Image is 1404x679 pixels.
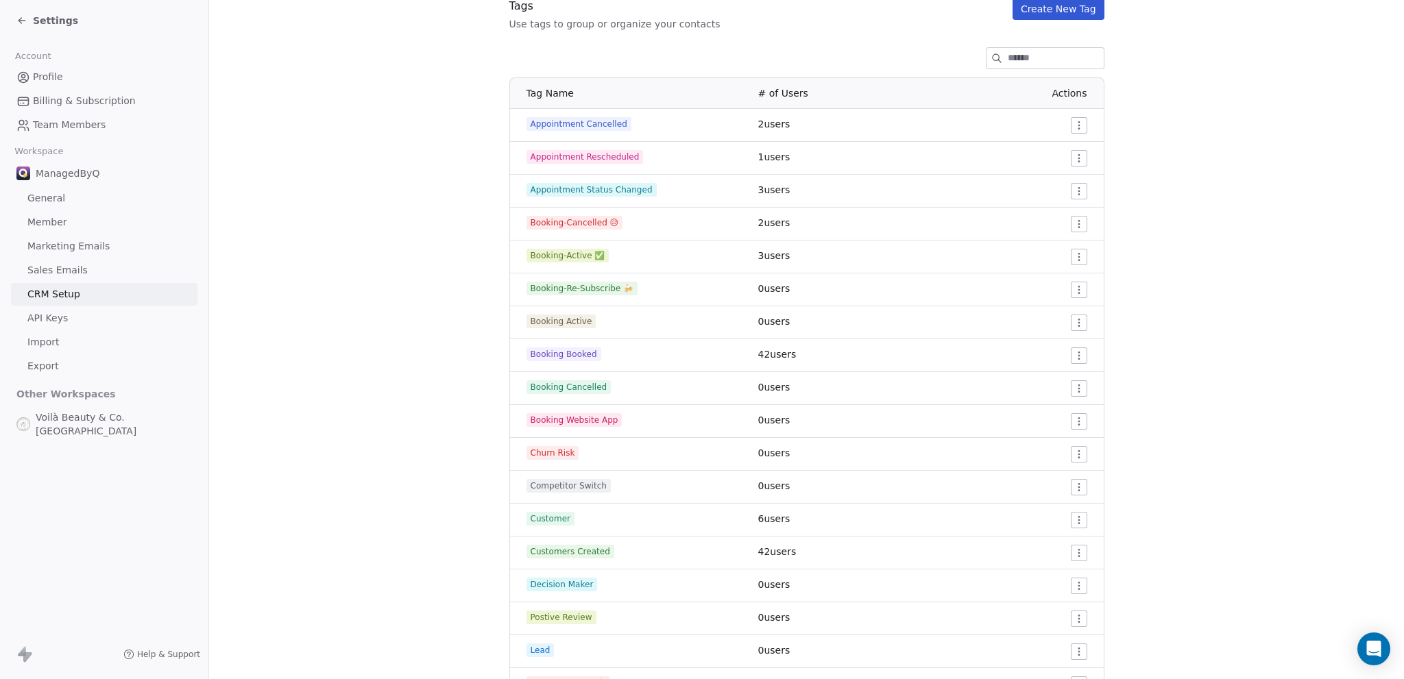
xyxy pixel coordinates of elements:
[11,383,121,405] span: Other Workspaces
[123,649,200,660] a: Help & Support
[11,283,197,306] a: CRM Setup
[11,114,197,136] a: Team Members
[758,283,790,294] span: 0 users
[137,649,200,660] span: Help & Support
[27,287,80,301] span: CRM Setup
[758,546,797,557] span: 42 users
[27,191,65,206] span: General
[509,17,721,31] div: Use tags to group or organize your contacts
[36,410,192,438] span: Voilà Beauty & Co. [GEOGRAPHIC_DATA]
[9,141,69,162] span: Workspace
[526,578,598,591] span: Decision Maker
[526,643,555,657] span: Lead
[758,612,790,623] span: 0 users
[758,382,790,393] span: 0 users
[526,183,657,197] span: Appointment Status Changed
[11,235,197,258] a: Marketing Emails
[758,119,790,129] span: 2 users
[27,359,59,373] span: Export
[16,417,30,431] img: Voila_Beauty_And_Co_Logo.png
[526,216,623,230] span: Booking-Cancelled 😥
[526,610,596,624] span: Postive Review
[526,512,575,526] span: Customer
[33,70,63,84] span: Profile
[27,215,67,230] span: Member
[11,211,197,234] a: Member
[758,480,790,491] span: 0 users
[11,90,197,112] a: Billing & Subscription
[526,314,596,328] span: Booking Active
[526,545,614,558] span: Customers Created
[526,88,574,99] span: Tag Name
[758,415,790,425] span: 0 users
[11,355,197,378] a: Export
[526,413,622,427] span: Booking Website App
[526,446,579,460] span: Churn Risk
[11,66,197,88] a: Profile
[16,14,78,27] a: Settings
[33,118,106,132] span: Team Members
[33,94,136,108] span: Billing & Subscription
[526,249,609,262] span: Booking-Active ✅
[526,347,601,361] span: Booking Booked
[1052,88,1087,99] span: Actions
[27,311,68,325] span: API Keys
[758,88,808,99] span: # of Users
[758,645,790,656] span: 0 users
[9,46,57,66] span: Account
[526,479,611,493] span: Competitor Switch
[526,150,644,164] span: Appointment Rescheduled
[758,217,790,228] span: 2 users
[11,307,197,330] a: API Keys
[758,579,790,590] span: 0 users
[11,331,197,354] a: Import
[758,184,790,195] span: 3 users
[758,316,790,327] span: 0 users
[36,166,99,180] span: ManagedByQ
[526,282,638,295] span: Booking-Re-Subscribe 🍻
[1357,632,1390,665] div: Open Intercom Messenger
[27,239,110,254] span: Marketing Emails
[526,380,612,394] span: Booking Cancelled
[11,259,197,282] a: Sales Emails
[27,263,88,277] span: Sales Emails
[16,166,30,180] img: Stripe.png
[27,335,59,349] span: Import
[11,187,197,210] a: General
[758,349,797,360] span: 42 users
[758,151,790,162] span: 1 users
[33,14,78,27] span: Settings
[758,447,790,458] span: 0 users
[758,513,790,524] span: 6 users
[526,117,631,131] span: Appointment Cancelled
[758,250,790,261] span: 3 users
